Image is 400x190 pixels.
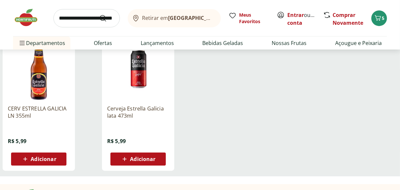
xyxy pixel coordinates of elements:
span: Retirar em [142,15,214,21]
a: Criar conta [287,11,323,26]
span: Adicionar [31,156,56,162]
a: Comprar Novamente [333,11,363,26]
button: Submit Search [99,14,115,22]
span: ou [287,11,316,27]
button: Adicionar [11,153,66,166]
img: CERV ESTRELLA GALICIA LN 355ml [8,38,70,100]
span: Departamentos [18,35,65,51]
a: Entrar [287,11,304,19]
a: Bebidas Geladas [202,39,243,47]
a: Ofertas [94,39,112,47]
a: Cerveja Estrella Galicia lata 473ml [107,105,169,119]
span: R$ 5,99 [107,138,126,145]
button: Menu [18,35,26,51]
span: Meus Favoritos [239,12,269,25]
button: Carrinho [371,10,387,26]
span: R$ 5,99 [8,138,26,145]
a: Açougue e Peixaria [335,39,382,47]
b: [GEOGRAPHIC_DATA]/[GEOGRAPHIC_DATA] [168,14,278,22]
span: Adicionar [130,156,155,162]
span: 5 [382,15,384,21]
input: search [53,9,120,27]
img: Cerveja Estrella Galicia lata 473ml [107,38,169,100]
a: Nossas Frutas [272,39,307,47]
button: Retirar em[GEOGRAPHIC_DATA]/[GEOGRAPHIC_DATA] [128,9,221,27]
a: Lançamentos [141,39,174,47]
a: CERV ESTRELLA GALICIA LN 355ml [8,105,70,119]
img: Hortifruti [13,8,46,27]
button: Adicionar [110,153,166,166]
a: Meus Favoritos [229,12,269,25]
